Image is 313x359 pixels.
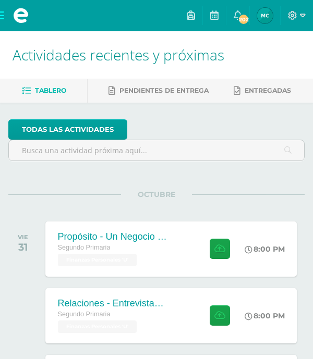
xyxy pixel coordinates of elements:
span: Entregadas [245,86,291,94]
span: Segundo Primaria [58,244,111,251]
span: Finanzas Personales 'U' [58,254,137,266]
a: todas las Actividades [8,119,127,140]
span: Tablero [35,86,66,94]
div: 8:00 PM [245,311,285,320]
input: Busca una actividad próxima aquí... [9,140,304,160]
div: Propósito - Un Negocio que [PERSON_NAME] [58,231,167,242]
div: 8:00 PM [245,244,285,254]
div: VIE [18,233,28,241]
span: 202 [238,14,249,25]
a: Pendientes de entrega [109,82,209,99]
span: Segundo Primaria [58,311,111,318]
div: 31 [18,241,28,253]
img: 039515826329adeac13191ad17e9990e.png [257,8,273,23]
span: Actividades recientes y próximas [13,45,224,65]
a: Entregadas [234,82,291,99]
span: OCTUBRE [121,190,192,199]
span: Finanzas Personales 'U' [58,320,137,333]
span: Pendientes de entrega [119,86,209,94]
div: Relaciones - Entrevistando a un Héroe [58,298,167,309]
a: Tablero [22,82,66,99]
